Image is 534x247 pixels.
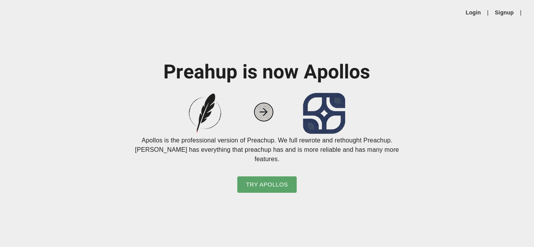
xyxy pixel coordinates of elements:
button: Try Apollos [237,176,297,193]
a: Signup [495,9,514,16]
p: Apollos is the professional version of Preachup. We full rewrote and rethought Preachup. [PERSON_... [134,136,401,164]
li: | [484,9,492,16]
img: preachup-to-apollos.png [189,93,345,134]
li: | [517,9,525,16]
a: Login [466,9,481,16]
h1: Preahup is now Apollos [134,60,401,85]
span: Try Apollos [246,179,288,190]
